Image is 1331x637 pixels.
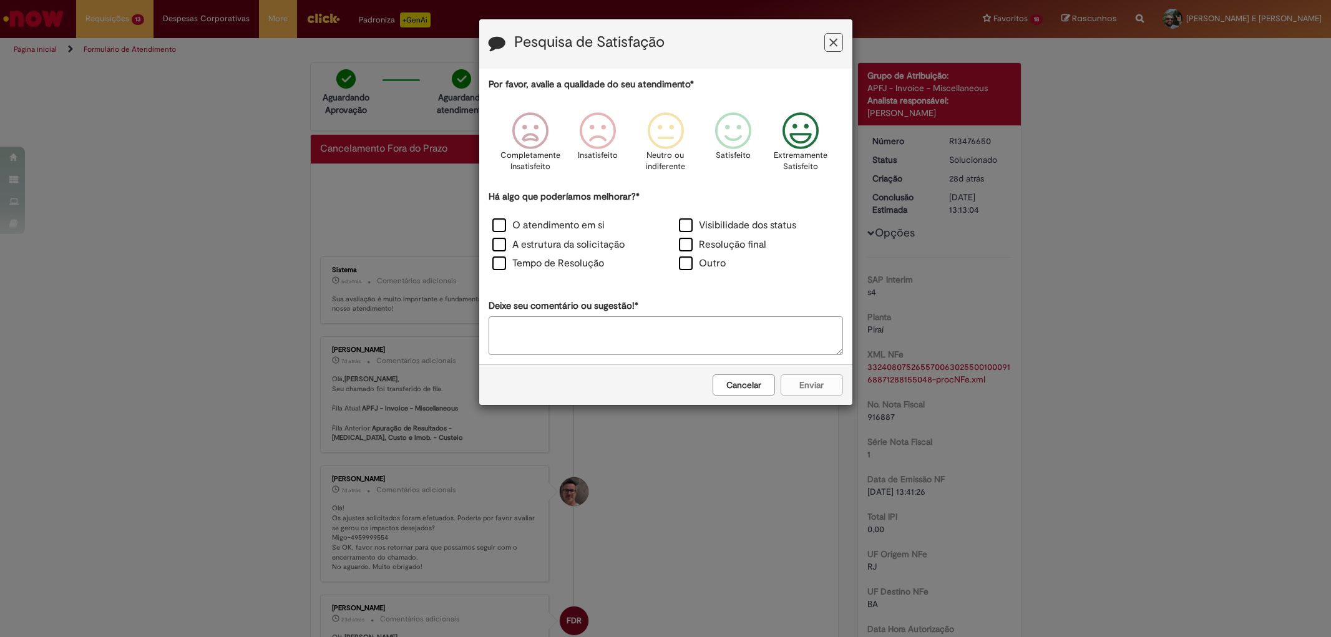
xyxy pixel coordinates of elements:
label: Resolução final [679,238,766,252]
label: Outro [679,256,726,271]
p: Completamente Insatisfeito [500,150,560,173]
p: Satisfeito [716,150,751,162]
div: Extremamente Satisfeito [769,103,832,188]
label: Visibilidade dos status [679,218,796,233]
p: Insatisfeito [578,150,618,162]
label: Deixe seu comentário ou sugestão!* [489,299,638,313]
p: Extremamente Satisfeito [774,150,827,173]
label: Pesquisa de Satisfação [514,34,665,51]
div: Neutro ou indiferente [633,103,697,188]
label: Tempo de Resolução [492,256,604,271]
label: O atendimento em si [492,218,605,233]
div: Completamente Insatisfeito [499,103,562,188]
div: Há algo que poderíamos melhorar?* [489,190,843,275]
p: Neutro ou indiferente [643,150,688,173]
label: A estrutura da solicitação [492,238,625,252]
div: Insatisfeito [566,103,630,188]
button: Cancelar [713,374,775,396]
div: Satisfeito [701,103,765,188]
label: Por favor, avalie a qualidade do seu atendimento* [489,78,694,91]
